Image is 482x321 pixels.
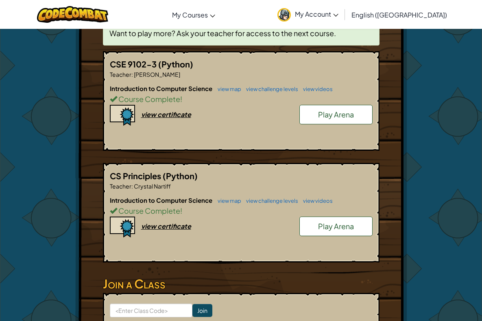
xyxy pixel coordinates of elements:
a: view certificate [110,110,191,119]
span: My Courses [172,11,208,19]
span: CS Principles [110,171,163,181]
span: Introduction to Computer Science [110,85,214,92]
span: Introduction to Computer Science [110,196,214,204]
div: view certificate [141,110,191,119]
a: view map [214,197,241,204]
a: view certificate [110,222,191,230]
a: view map [214,86,241,92]
span: CSE 9102-3 [110,59,158,69]
a: My Courses [168,4,219,26]
span: : [131,182,133,190]
a: view challenge levels [242,197,298,204]
span: (Python) [163,171,198,181]
span: Teacher [110,182,131,190]
span: Crystal Nartiff [133,182,171,190]
img: avatar [277,8,291,22]
div: view certificate [141,222,191,230]
span: My Account [295,10,338,18]
span: Course Complete [117,94,180,104]
a: My Account [273,2,342,27]
span: Teacher [110,71,131,78]
span: Play Arena [318,221,354,231]
img: CodeCombat logo [37,6,108,23]
img: certificate-icon.png [110,217,135,238]
h3: Join a Class [103,275,379,293]
span: ! [180,206,182,215]
span: [PERSON_NAME] [133,71,180,78]
span: ! [180,94,182,104]
input: <Enter Class Code> [110,304,192,317]
span: Course Complete [117,206,180,215]
a: view videos [299,197,333,204]
input: Join [192,304,212,317]
a: view challenge levels [242,86,298,92]
span: English ([GEOGRAPHIC_DATA]) [351,11,447,19]
span: Play Arena [318,110,354,119]
a: view videos [299,86,333,92]
span: Want to play more? Ask your teacher for access to the next course. [109,28,336,38]
span: : [131,71,133,78]
span: (Python) [158,59,193,69]
a: English ([GEOGRAPHIC_DATA]) [347,4,451,26]
img: certificate-icon.png [110,105,135,126]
